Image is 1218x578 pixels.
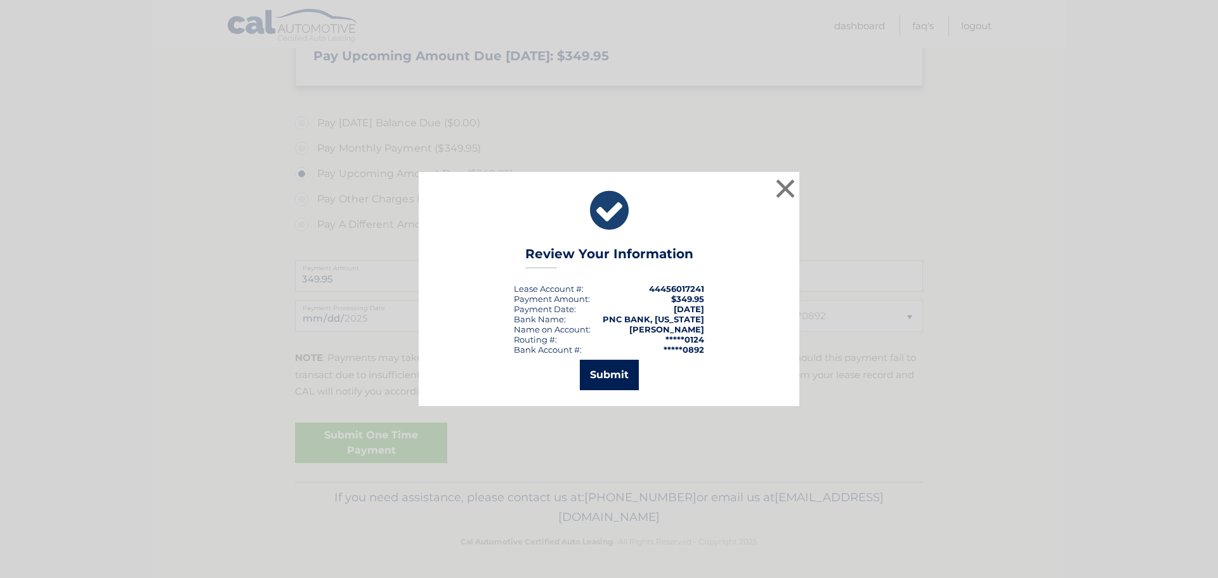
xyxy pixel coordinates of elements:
button: × [773,176,798,201]
div: : [514,304,576,314]
strong: [PERSON_NAME] [629,324,704,334]
div: Name on Account: [514,324,591,334]
div: Bank Account #: [514,345,582,355]
div: Routing #: [514,334,557,345]
h3: Review Your Information [525,246,693,268]
div: Payment Amount: [514,294,590,304]
span: Payment Date [514,304,574,314]
span: [DATE] [674,304,704,314]
button: Submit [580,360,639,390]
div: Lease Account #: [514,284,584,294]
strong: 44456017241 [649,284,704,294]
span: $349.95 [671,294,704,304]
strong: PNC BANK, [US_STATE] [603,314,704,324]
div: Bank Name: [514,314,566,324]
